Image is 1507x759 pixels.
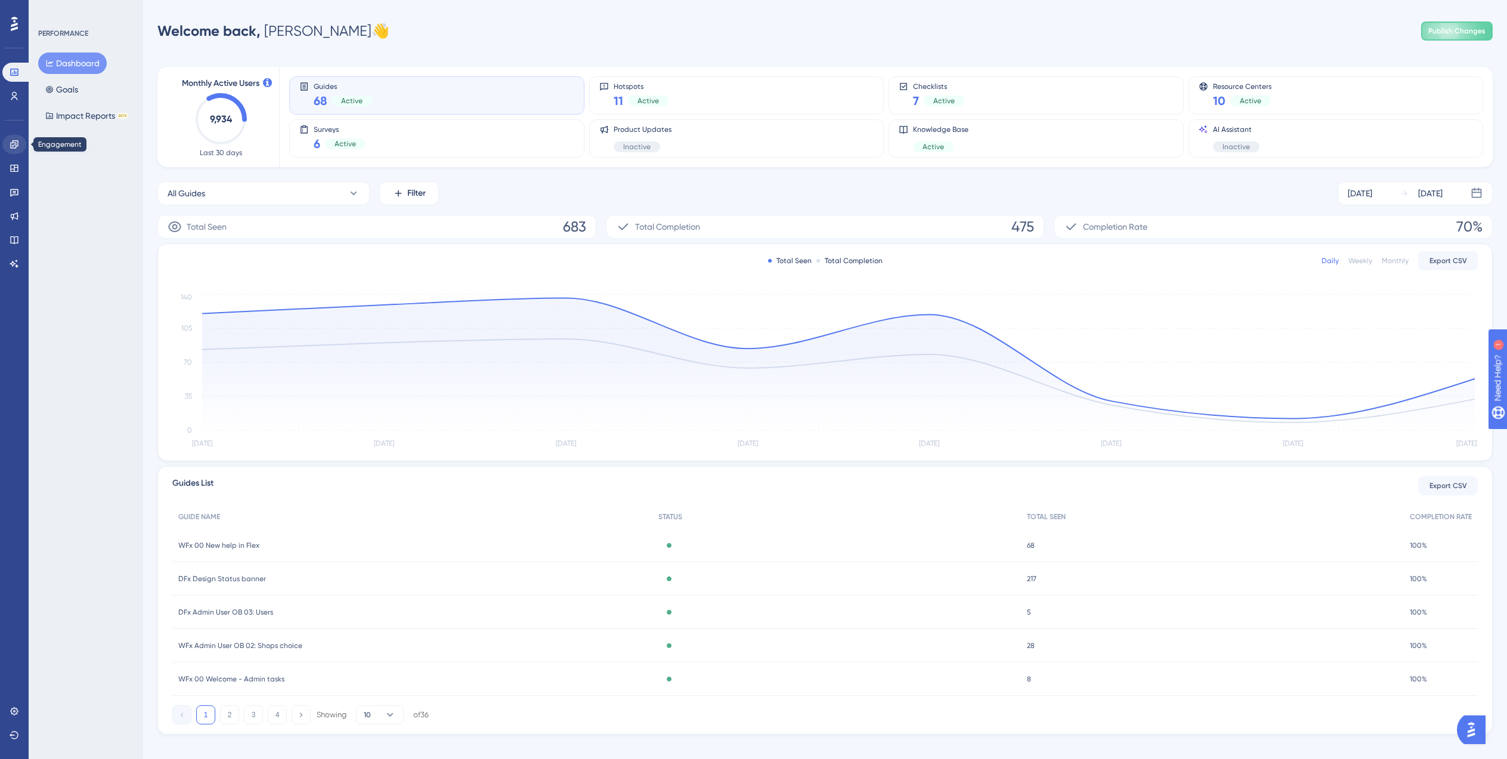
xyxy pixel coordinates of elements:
[1410,541,1427,550] span: 100%
[379,181,439,205] button: Filter
[314,82,372,90] span: Guides
[38,29,88,38] div: PERFORMANCE
[38,105,135,126] button: Impact ReportsBETA
[38,79,85,100] button: Goals
[181,293,192,301] tspan: 140
[768,256,812,266] div: Total Seen
[1027,607,1031,617] span: 5
[1457,712,1493,748] iframe: UserGuiding AI Assistant Launcher
[178,607,273,617] span: DFx Admin User OB 03: Users
[1027,541,1035,550] span: 68
[185,392,192,400] tspan: 35
[413,709,429,720] div: of 36
[268,705,287,724] button: 4
[314,135,320,152] span: 6
[1283,439,1303,448] tspan: [DATE]
[220,705,239,724] button: 2
[919,439,939,448] tspan: [DATE]
[178,674,284,684] span: WFx 00 Welcome - Admin tasks
[182,76,259,91] span: Monthly Active Users
[314,125,366,133] span: Surveys
[187,220,227,234] span: Total Seen
[623,142,651,152] span: Inactive
[738,439,758,448] tspan: [DATE]
[407,186,426,200] span: Filter
[317,709,346,720] div: Showing
[178,512,220,522] span: GUIDE NAME
[157,21,389,41] div: [PERSON_NAME] 👋
[200,148,242,158] span: Last 30 days
[335,139,356,149] span: Active
[1418,251,1478,270] button: Export CSV
[816,256,883,266] div: Total Completion
[1027,674,1031,684] span: 8
[1410,607,1427,617] span: 100%
[1421,21,1493,41] button: Publish Changes
[1223,142,1250,152] span: Inactive
[658,512,682,522] span: STATUS
[1213,82,1271,90] span: Resource Centers
[1382,256,1409,266] div: Monthly
[364,710,371,720] span: 10
[1428,26,1486,36] span: Publish Changes
[1429,481,1467,490] span: Export CSV
[187,426,192,434] tspan: 0
[38,53,107,74] button: Dashboard
[1240,96,1261,106] span: Active
[178,641,302,650] span: WFx Admin User OB 02: Shops choice
[157,181,370,205] button: All Guides
[1348,186,1372,200] div: [DATE]
[1410,641,1427,650] span: 100%
[28,3,75,17] span: Need Help?
[1418,476,1478,495] button: Export CSV
[563,217,586,236] span: 683
[172,476,213,495] span: Guides List
[1213,92,1226,109] span: 10
[117,113,128,119] div: BETA
[1322,256,1339,266] div: Daily
[913,82,964,90] span: Checklists
[933,96,955,106] span: Active
[192,439,212,448] tspan: [DATE]
[178,574,266,584] span: DFx Design Status banner
[923,142,944,152] span: Active
[614,92,623,109] span: 11
[1348,256,1372,266] div: Weekly
[1011,217,1034,236] span: 475
[913,92,919,109] span: 7
[638,96,659,106] span: Active
[374,439,394,448] tspan: [DATE]
[1083,220,1147,234] span: Completion Rate
[168,186,205,200] span: All Guides
[1027,512,1066,522] span: TOTAL SEEN
[1410,574,1427,584] span: 100%
[1027,574,1036,584] span: 217
[178,541,259,550] span: WFx 00 New help in Flex
[1410,674,1427,684] span: 100%
[1410,512,1472,522] span: COMPLETION RATE
[196,705,215,724] button: 1
[244,705,263,724] button: 3
[356,705,404,724] button: 10
[614,82,669,90] span: Hotspots
[1456,439,1477,448] tspan: [DATE]
[341,96,363,106] span: Active
[181,324,192,332] tspan: 105
[83,6,86,16] div: 1
[1429,256,1467,266] span: Export CSV
[1101,439,1121,448] tspan: [DATE]
[614,125,672,134] span: Product Updates
[157,22,261,39] span: Welcome back,
[1418,186,1443,200] div: [DATE]
[1027,641,1035,650] span: 28
[210,113,233,125] text: 9,934
[314,92,327,109] span: 68
[556,439,576,448] tspan: [DATE]
[184,358,192,366] tspan: 70
[1213,125,1260,134] span: AI Assistant
[1456,217,1483,236] span: 70%
[635,220,700,234] span: Total Completion
[913,125,968,134] span: Knowledge Base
